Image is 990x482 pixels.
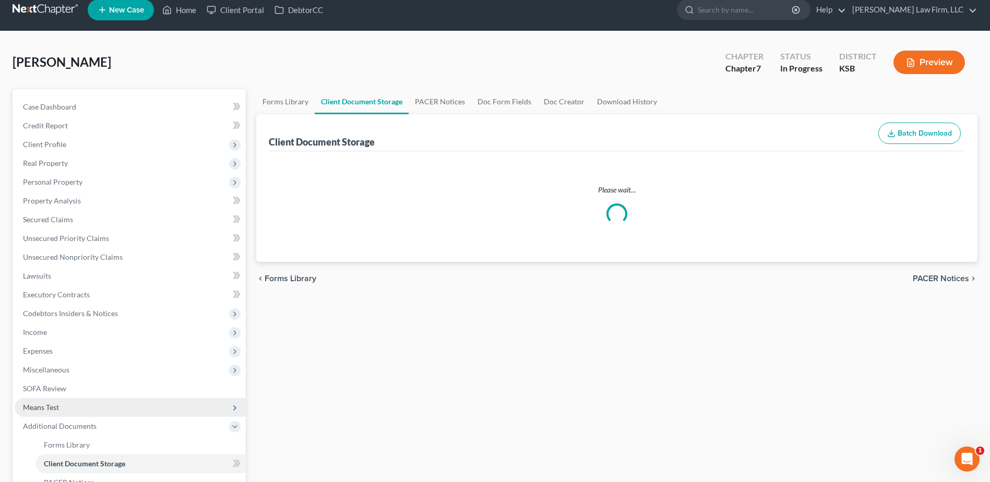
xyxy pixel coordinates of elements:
[23,196,81,205] span: Property Analysis
[15,98,246,116] a: Case Dashboard
[23,215,73,224] span: Secured Claims
[969,274,977,283] i: chevron_right
[157,1,201,19] a: Home
[725,63,764,75] div: Chapter
[811,1,846,19] a: Help
[15,379,246,398] a: SOFA Review
[893,51,965,74] button: Preview
[109,6,144,14] span: New Case
[23,252,123,261] span: Unsecured Nonpriority Claims
[315,89,409,114] a: Client Document Storage
[23,121,68,130] span: Credit Report
[23,271,51,280] span: Lawsuits
[256,89,315,114] a: Forms Library
[15,248,246,267] a: Unsecured Nonpriority Claims
[23,159,68,167] span: Real Property
[913,274,969,283] span: PACER Notices
[269,136,375,148] div: Client Document Storage
[23,309,118,318] span: Codebtors Insiders & Notices
[23,403,59,412] span: Means Test
[15,210,246,229] a: Secured Claims
[847,1,977,19] a: [PERSON_NAME] Law Firm, LLC
[35,454,246,473] a: Client Document Storage
[23,384,66,393] span: SOFA Review
[839,51,877,63] div: District
[471,89,538,114] a: Doc Form Fields
[271,185,963,195] p: Please wait...
[756,63,761,73] span: 7
[256,274,316,283] button: chevron_left Forms Library
[839,63,877,75] div: KSB
[15,285,246,304] a: Executory Contracts
[44,440,90,449] span: Forms Library
[23,421,97,430] span: Additional Documents
[725,51,764,63] div: Chapter
[15,116,246,135] a: Credit Report
[256,274,265,283] i: chevron_left
[955,447,980,472] iframe: Intercom live chat
[23,102,76,111] span: Case Dashboard
[23,290,90,299] span: Executory Contracts
[35,436,246,454] a: Forms Library
[23,365,69,374] span: Miscellaneous
[538,89,591,114] a: Doc Creator
[409,89,471,114] a: PACER Notices
[15,191,246,210] a: Property Analysis
[23,140,66,149] span: Client Profile
[13,54,111,69] span: [PERSON_NAME]
[23,346,53,355] span: Expenses
[15,229,246,248] a: Unsecured Priority Claims
[201,1,269,19] a: Client Portal
[878,123,961,144] button: Batch Download
[23,234,109,243] span: Unsecured Priority Claims
[44,459,125,468] span: Client Document Storage
[23,328,47,336] span: Income
[15,267,246,285] a: Lawsuits
[780,51,822,63] div: Status
[976,447,984,455] span: 1
[23,177,82,186] span: Personal Property
[591,89,663,114] a: Download History
[269,1,328,19] a: DebtorCC
[265,274,316,283] span: Forms Library
[780,63,822,75] div: In Progress
[913,274,977,283] button: PACER Notices chevron_right
[898,129,952,138] span: Batch Download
